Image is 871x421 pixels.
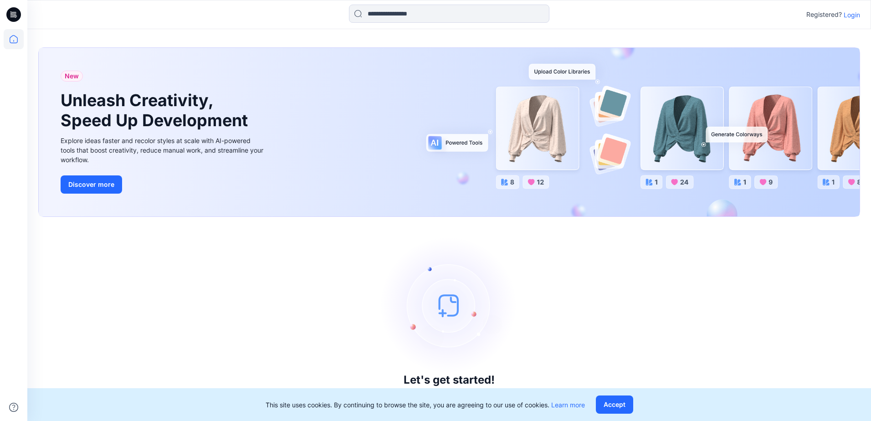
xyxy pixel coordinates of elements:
p: Login [844,10,860,20]
button: Discover more [61,175,122,194]
h3: Let's get started! [404,374,495,386]
span: New [65,71,79,82]
p: This site uses cookies. By continuing to browse the site, you are agreeing to our use of cookies. [266,400,585,410]
img: empty-state-image.svg [381,237,517,374]
div: Explore ideas faster and recolor styles at scale with AI-powered tools that boost creativity, red... [61,136,266,164]
p: Registered? [806,9,842,20]
a: Learn more [551,401,585,409]
button: Accept [596,395,633,414]
a: Discover more [61,175,266,194]
h1: Unleash Creativity, Speed Up Development [61,91,252,130]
